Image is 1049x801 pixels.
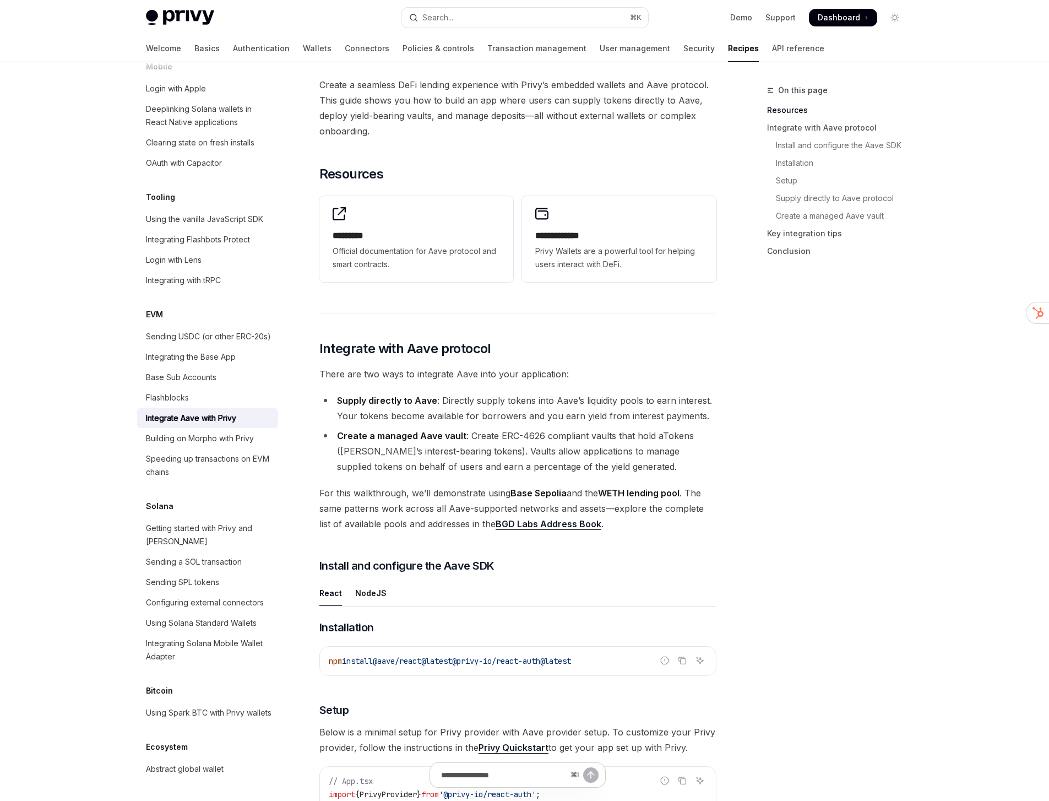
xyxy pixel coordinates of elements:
a: Demo [730,12,752,23]
strong: Supply directly to Aave [337,395,437,406]
h5: EVM [146,308,163,321]
div: OAuth with Capacitor [146,156,222,170]
a: Basics [194,35,220,62]
a: Sending a SOL transaction [137,552,278,572]
strong: Create a managed Aave vault [337,430,466,441]
div: Login with Lens [146,253,202,267]
a: Resources [767,101,912,119]
li: : Create ERC-4626 compliant vaults that hold aTokens ([PERSON_NAME]’s interest-bearing tokens). V... [319,428,716,474]
div: Sending a SOL transaction [146,555,242,569]
a: Setup [767,172,912,190]
div: Integrating Flashbots Protect [146,233,250,246]
span: @aave/react@latest [373,656,452,666]
a: BGD Labs Address Book [496,518,601,530]
a: Authentication [233,35,290,62]
a: Policies & controls [403,35,474,62]
a: User management [600,35,670,62]
div: Using Solana Standard Wallets [146,616,257,630]
div: Integrating Solana Mobile Wallet Adapter [146,637,271,663]
button: Ask AI [693,653,707,668]
span: npm [329,656,342,666]
a: Security [683,35,715,62]
button: Send message [583,767,599,783]
a: Support [765,12,796,23]
a: Install and configure the Aave SDK [767,137,912,154]
strong: WETH lending pool [598,488,680,499]
a: Abstract global wallet [137,759,278,779]
div: Getting started with Privy and [PERSON_NAME] [146,522,271,548]
div: Search... [422,11,453,24]
li: : Directly supply tokens into Aave’s liquidity pools to earn interest. Your tokens become availab... [319,393,716,424]
button: Toggle dark mode [886,9,904,26]
button: Copy the contents from the code block [675,653,689,668]
a: Sending USDC (or other ERC-20s) [137,327,278,347]
span: Privy Wallets are a powerful tool for helping users interact with DeFi. [535,245,703,271]
a: Create a managed Aave vault [767,207,912,225]
a: Speeding up transactions on EVM chains [137,449,278,482]
a: Integrating the Base App [137,347,278,367]
a: Recipes [728,35,759,62]
span: Resources [319,165,384,183]
div: Speeding up transactions on EVM chains [146,452,271,479]
a: Deeplinking Solana wallets in React Native applications [137,99,278,132]
div: React [319,580,342,606]
span: For this walkthrough, we’ll demonstrate using and the . The same patterns work across all Aave-su... [319,485,716,532]
span: install [342,656,373,666]
div: NodeJS [355,580,387,606]
div: Using the vanilla JavaScript SDK [146,213,263,226]
a: Integrate Aave with Privy [137,408,278,428]
a: Connectors [345,35,389,62]
div: Integrating with tRPC [146,274,221,287]
div: Integrating the Base App [146,350,236,364]
a: API reference [772,35,824,62]
a: Using the vanilla JavaScript SDK [137,209,278,229]
a: Key integration tips [767,225,912,242]
span: Dashboard [818,12,860,23]
a: Configuring external connectors [137,593,278,613]
span: Integrate with Aave protocol [319,340,491,358]
a: Base Sub Accounts [137,367,278,387]
div: Base Sub Accounts [146,371,216,384]
a: **** ****Official documentation for Aave protocol and smart contracts. [319,196,513,282]
a: Login with Lens [137,250,278,270]
div: Flashblocks [146,391,189,404]
a: **** **** ***Privy Wallets are a powerful tool for helping users interact with DeFi. [522,196,716,282]
a: Transaction management [487,35,586,62]
h5: Bitcoin [146,684,173,697]
button: Report incorrect code [657,653,672,668]
div: Sending SPL tokens [146,576,219,589]
span: Setup [319,702,349,718]
img: light logo [146,10,214,25]
a: Flashblocks [137,388,278,408]
span: Below is a minimal setup for Privy provider with Aave provider setup. To customize your Privy pro... [319,724,716,755]
div: Sending USDC (or other ERC-20s) [146,330,271,343]
strong: Base Sepolia [510,488,567,499]
a: OAuth with Capacitor [137,153,278,173]
span: ⌘ K [630,13,642,22]
a: Privy Quickstart [479,742,548,754]
a: Integrating Solana Mobile Wallet Adapter [137,634,278,667]
div: Clearing state on fresh installs [146,136,254,149]
a: Getting started with Privy and [PERSON_NAME] [137,518,278,551]
button: Open search [401,8,648,28]
a: Integrate with Aave protocol [767,119,912,137]
h5: Solana [146,500,173,513]
span: Create a seamless DeFi lending experience with Privy’s embedded wallets and Aave protocol. This g... [319,77,716,139]
a: Dashboard [809,9,877,26]
div: Abstract global wallet [146,762,224,776]
span: Official documentation for Aave protocol and smart contracts. [333,245,500,271]
div: Building on Morpho with Privy [146,432,254,445]
input: Ask a question... [441,763,566,787]
a: Wallets [303,35,331,62]
h5: Tooling [146,191,175,204]
a: Login with Apple [137,79,278,99]
span: @privy-io/react-auth@latest [452,656,571,666]
a: Clearing state on fresh installs [137,133,278,153]
a: Sending SPL tokens [137,572,278,592]
a: Conclusion [767,242,912,260]
a: Integrating with tRPC [137,270,278,290]
a: Integrating Flashbots Protect [137,230,278,250]
div: Integrate Aave with Privy [146,412,236,425]
a: Building on Morpho with Privy [137,429,278,448]
a: Installation [767,154,912,172]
